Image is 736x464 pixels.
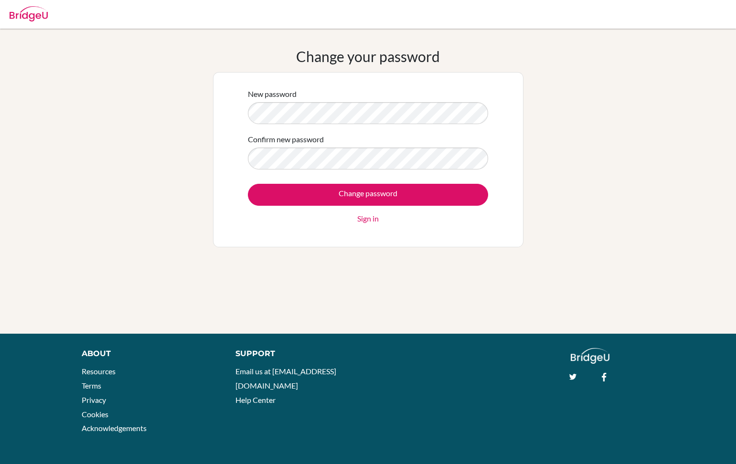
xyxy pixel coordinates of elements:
[82,395,106,404] a: Privacy
[248,184,488,206] input: Change password
[296,48,440,65] h1: Change your password
[357,213,379,224] a: Sign in
[248,134,324,145] label: Confirm new password
[571,348,609,364] img: logo_white@2x-f4f0deed5e89b7ecb1c2cc34c3e3d731f90f0f143d5ea2071677605dd97b5244.png
[82,410,108,419] a: Cookies
[235,395,276,404] a: Help Center
[82,423,147,432] a: Acknowledgements
[235,348,358,359] div: Support
[82,381,101,390] a: Terms
[248,88,297,100] label: New password
[10,6,48,21] img: Bridge-U
[235,367,336,390] a: Email us at [EMAIL_ADDRESS][DOMAIN_NAME]
[82,367,116,376] a: Resources
[82,348,214,359] div: About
